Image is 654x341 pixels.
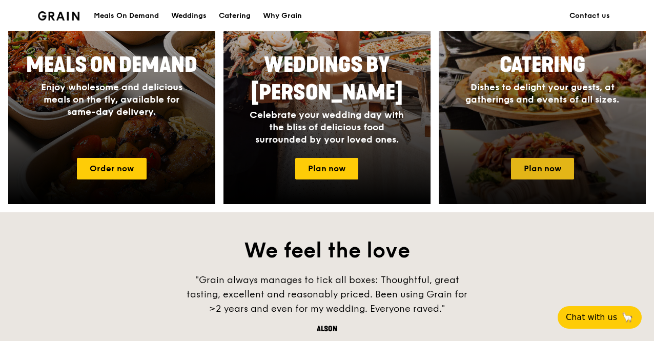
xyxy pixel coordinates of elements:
[263,1,302,31] div: Why Grain
[257,1,308,31] a: Why Grain
[511,158,574,179] a: Plan now
[563,1,616,31] a: Contact us
[500,53,585,77] span: Catering
[26,53,197,77] span: Meals On Demand
[94,1,159,31] div: Meals On Demand
[213,1,257,31] a: Catering
[173,273,481,316] div: "Grain always manages to tick all boxes: Thoughtful, great tasting, excellent and reasonably pric...
[77,158,147,179] a: Order now
[295,158,358,179] a: Plan now
[171,1,207,31] div: Weddings
[219,1,251,31] div: Catering
[250,109,404,145] span: Celebrate your wedding day with the bliss of delicious food surrounded by your loved ones.
[173,324,481,334] div: Alson
[251,53,403,105] span: Weddings by [PERSON_NAME]
[621,311,633,324] span: 🦙
[465,82,619,105] span: Dishes to delight your guests, at gatherings and events of all sizes.
[558,306,642,329] button: Chat with us🦙
[38,11,79,21] img: Grain
[165,1,213,31] a: Weddings
[566,311,617,324] span: Chat with us
[41,82,182,117] span: Enjoy wholesome and delicious meals on the fly, available for same-day delivery.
